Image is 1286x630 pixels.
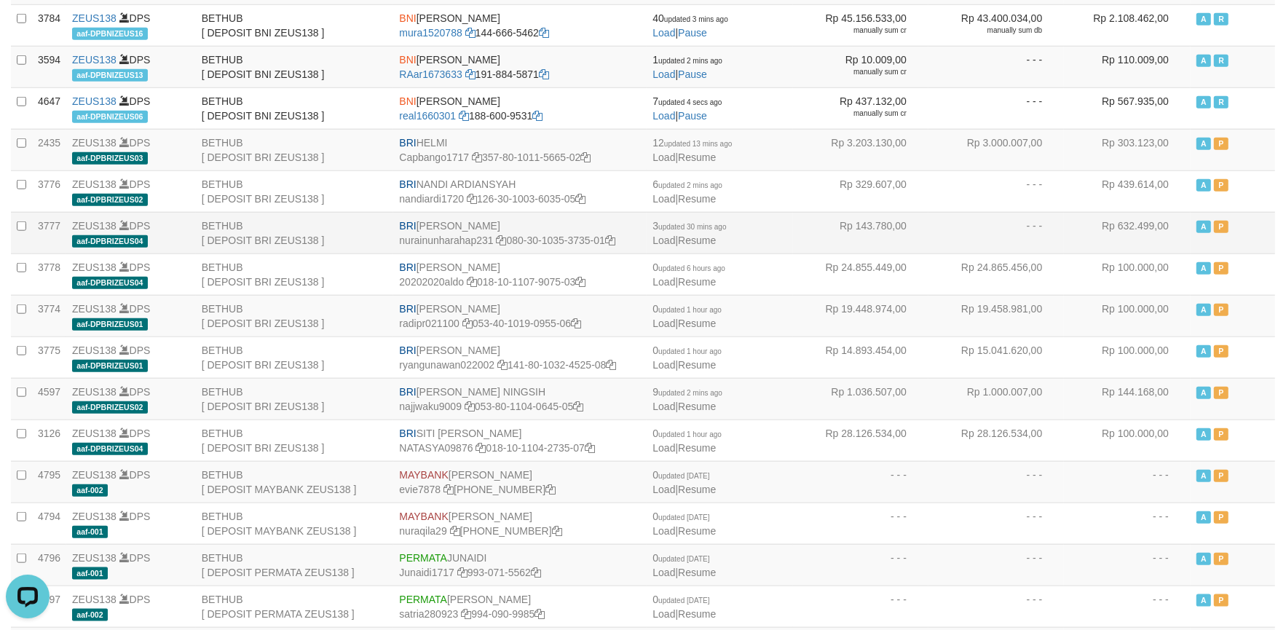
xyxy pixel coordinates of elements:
td: DPS [66,420,196,461]
span: 1 [652,54,722,66]
td: 4794 [32,503,66,544]
a: Copy 141801032452508 to clipboard [607,359,617,371]
a: Resume [678,525,716,537]
a: Copy nuraqila29 to clipboard [450,525,460,537]
a: Load [652,359,675,371]
span: Running [1214,13,1228,25]
a: ryangunawan022002 [399,359,494,371]
td: - - - [928,170,1064,212]
a: Copy 126301003603505 to clipboard [575,193,585,205]
span: Paused [1214,470,1228,482]
td: - - - [793,586,928,627]
span: 9 [652,386,722,398]
span: BRI [399,178,416,190]
a: Pause [678,27,707,39]
td: 2435 [32,129,66,170]
span: PERMATA [399,552,447,564]
span: Active [1196,511,1211,524]
span: aaf-DPBRIZEUS04 [72,277,148,289]
td: [PERSON_NAME] 144-666-5462 [393,4,647,46]
a: Copy mura1520788 to clipboard [465,27,476,39]
a: Junaidi1717 [399,567,454,578]
a: Resume [678,276,716,288]
td: DPS [66,295,196,336]
td: DPS [66,212,196,253]
td: Rp 28.126.534,00 [928,420,1064,461]
td: Rp 24.855.449,00 [793,253,928,295]
span: BRI [399,220,416,232]
a: Copy 053801104064505 to clipboard [573,401,583,412]
a: Copy Junaidi1717 to clipboard [457,567,468,578]
td: DPS [66,129,196,170]
span: aaf-001 [72,526,108,538]
span: updated 4 secs ago [658,98,722,106]
span: BNI [399,54,416,66]
td: - - - [928,544,1064,586]
a: ZEUS138 [72,344,117,356]
span: 12 [652,137,732,149]
a: ZEUS138 [72,428,117,439]
div: manually sum cr [799,67,907,77]
a: Load [652,442,675,454]
span: Active [1196,470,1211,482]
td: BETHUB [ DEPOSIT BNI ZEUS138 ] [196,4,394,46]
a: Copy 9930715562 to clipboard [531,567,541,578]
td: [PERSON_NAME] 994-090-9985 [393,586,647,627]
td: Rp 632.499,00 [1064,212,1191,253]
span: | [652,261,725,288]
a: Copy nandiardi1720 to clipboard [467,193,477,205]
td: Rp 567.935,00 [1064,87,1191,129]
span: 0 [652,511,709,522]
a: ZEUS138 [72,303,117,315]
span: Active [1196,387,1211,399]
a: Load [652,193,675,205]
a: ZEUS138 [72,552,117,564]
a: Copy 8004940100 to clipboard [545,484,556,495]
span: Paused [1214,221,1228,233]
a: Copy 080301035373501 to clipboard [605,235,615,246]
td: [PERSON_NAME] 080-30-1035-3735-01 [393,212,647,253]
td: [PERSON_NAME] 018-10-1107-9075-03 [393,253,647,295]
span: updated [DATE] [658,513,709,521]
td: BETHUB [ DEPOSIT BRI ZEUS138 ] [196,212,394,253]
td: DPS [66,503,196,544]
a: najjwaku9009 [399,401,462,412]
td: Rp 100.000,00 [1064,420,1191,461]
a: Copy 357801011566502 to clipboard [581,151,591,163]
td: Rp 24.865.456,00 [928,253,1064,295]
span: Paused [1214,511,1228,524]
td: 3126 [32,420,66,461]
span: aaf-DPBNIZEUS13 [72,69,148,82]
a: evie7878 [399,484,441,495]
td: BETHUB [ DEPOSIT BRI ZEUS138 ] [196,170,394,212]
a: Resume [678,567,716,578]
td: DPS [66,378,196,420]
span: MAYBANK [399,511,448,522]
a: ZEUS138 [72,54,117,66]
span: aaf-002 [72,484,108,497]
span: 0 [652,303,722,315]
td: - - - [1064,503,1191,544]
td: Rp 100.000,00 [1064,295,1191,336]
a: Copy 8743968600 to clipboard [552,525,562,537]
span: BNI [399,95,416,107]
span: aaf-DPBRIZEUS01 [72,318,148,331]
a: ZEUS138 [72,511,117,522]
td: Rp 1.000.007,00 [928,378,1064,420]
td: - - - [1064,544,1191,586]
td: - - - [1064,461,1191,503]
td: SITI [PERSON_NAME] 018-10-1104-2735-07 [393,420,647,461]
td: Rp 439.614,00 [1064,170,1191,212]
span: updated 1 hour ago [658,306,722,314]
td: Rp 144.168,00 [1064,378,1191,420]
td: BETHUB [ DEPOSIT PERMATA ZEUS138 ] [196,544,394,586]
a: Copy 20202020aldo to clipboard [467,276,477,288]
span: Running [1214,96,1228,109]
span: updated 30 mins ago [658,223,726,231]
td: [PERSON_NAME] 141-80-1032-4525-08 [393,336,647,378]
span: | [652,469,716,495]
td: 4795 [32,461,66,503]
span: 7 [652,95,722,107]
a: ZEUS138 [72,178,117,190]
span: updated 2 mins ago [658,57,722,65]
